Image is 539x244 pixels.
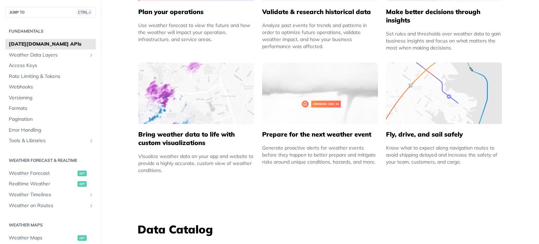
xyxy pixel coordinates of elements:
button: Show subpages for Weather Timelines [88,192,94,198]
span: Pagination [9,116,94,123]
div: Know what to expect along navigation routes to avoid shipping delayed and increase the safety of ... [386,144,502,165]
span: Realtime Weather [9,180,76,187]
a: Weather on RoutesShow subpages for Weather on Routes [5,200,96,211]
div: Set rules and thresholds over weather data to gain business insights and focus on what matters th... [386,30,502,51]
h2: Weather Forecast & realtime [5,157,96,164]
a: Weather Data LayersShow subpages for Weather Data Layers [5,50,96,60]
h2: Fundamentals [5,28,96,34]
button: Show subpages for Tools & Libraries [88,138,94,144]
img: 4463876-group-4982x.svg [138,62,254,124]
h2: Weather Maps [5,222,96,228]
span: Formats [9,105,94,112]
a: Weather Forecastget [5,168,96,179]
span: Error Handling [9,127,94,134]
button: Show subpages for Weather on Routes [88,203,94,209]
a: Versioning [5,93,96,103]
span: get [78,235,87,241]
a: Weather Mapsget [5,233,96,243]
button: JUMP TOCTRL-/ [5,7,96,18]
button: Show subpages for Weather Data Layers [88,52,94,58]
h5: Prepare for the next weather event [262,130,378,139]
a: Pagination [5,114,96,125]
div: Use weather forecast to view the future and how the weather will impact your operation, infrastru... [138,22,254,43]
span: [DATE][DOMAIN_NAME] APIs [9,41,94,48]
div: Generate proactive alerts for weather events before they happen to better prepare and mitigate ri... [262,144,378,165]
span: get [78,181,87,187]
span: Versioning [9,94,94,101]
h5: Plan your operations [138,8,254,16]
div: Analyze past events for trends and patterns in order to optimize future operations, validate weat... [262,22,378,50]
a: Weather TimelinesShow subpages for Weather Timelines [5,190,96,200]
span: Rate Limiting & Tokens [9,73,94,80]
a: Rate Limiting & Tokens [5,71,96,82]
img: 2c0a313-group-496-12x.svg [262,62,378,124]
h5: Validate & research historical data [262,8,378,16]
a: Tools & LibrariesShow subpages for Tools & Libraries [5,136,96,146]
span: Webhooks [9,84,94,91]
span: Tools & Libraries [9,137,87,144]
h5: Make better decisions through insights [386,8,502,25]
div: Visualize weather data on your app and website to provide a highly accurate, custom view of weath... [138,153,254,174]
h3: Data Catalog [138,222,506,237]
a: Formats [5,103,96,114]
img: 994b3d6-mask-group-32x.svg [386,62,502,124]
a: Realtime Weatherget [5,179,96,189]
a: Access Keys [5,60,96,71]
span: Weather Forecast [9,170,76,177]
span: CTRL-/ [76,9,92,15]
h5: Bring weather data to life with custom visualizations [138,130,254,147]
a: [DATE][DOMAIN_NAME] APIs [5,39,96,50]
span: Weather Timelines [9,191,87,198]
span: Weather on Routes [9,202,87,209]
span: Weather Data Layers [9,52,87,59]
span: Access Keys [9,62,94,69]
a: Error Handling [5,125,96,136]
a: Webhooks [5,82,96,92]
span: get [78,171,87,176]
h5: Fly, drive, and sail safely [386,130,502,139]
span: Weather Maps [9,235,76,242]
